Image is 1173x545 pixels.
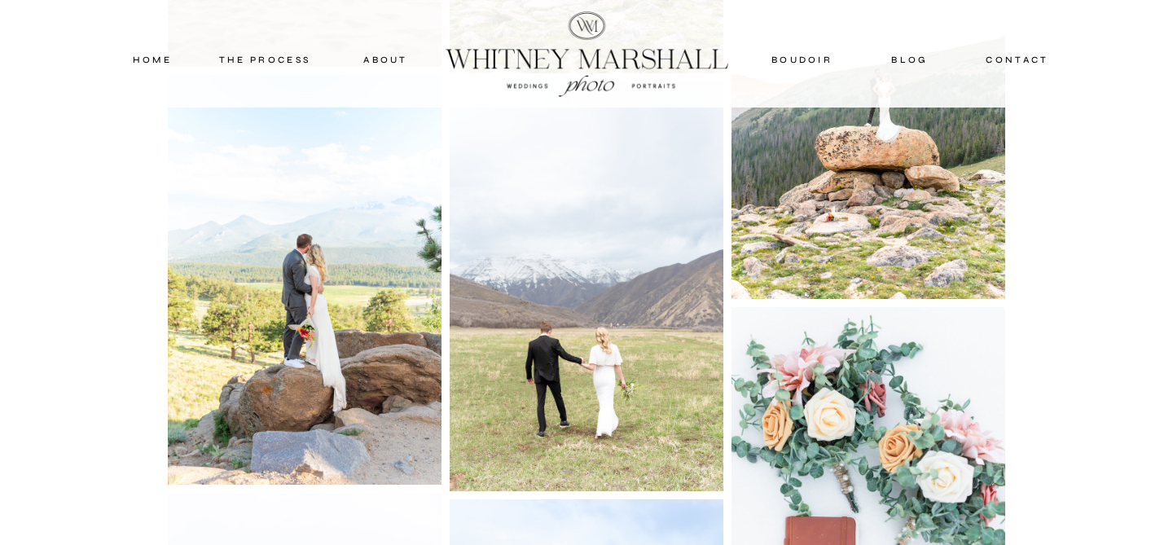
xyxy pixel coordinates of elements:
img: Bride and groom looking out into the mountains at Rocky Mountain National Park in Colorado [168,75,442,485]
a: home [117,52,187,67]
a: contact [979,52,1056,67]
a: blog [874,52,946,67]
a: THE PROCESS [216,52,314,67]
a: boudoir [769,52,835,67]
a: about [345,52,426,67]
